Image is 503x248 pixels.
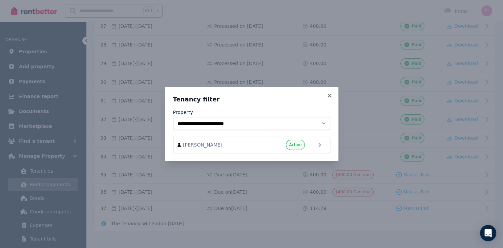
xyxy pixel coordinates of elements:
[480,225,496,241] div: Open Intercom Messenger
[173,109,193,116] label: Property
[183,141,260,148] span: [PERSON_NAME]
[173,95,330,103] h3: Tenancy filter
[289,142,301,148] span: Active
[173,137,330,153] a: [PERSON_NAME]Active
